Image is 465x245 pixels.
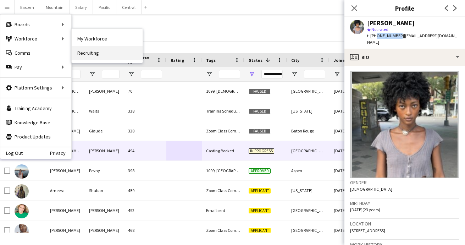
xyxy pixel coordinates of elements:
div: Ameera [46,181,85,200]
div: [GEOGRAPHIC_DATA] [287,220,330,240]
div: [PERSON_NAME] [46,220,85,240]
div: Workforce [0,32,71,46]
a: Recruiting [72,46,143,60]
div: 459 [124,181,166,200]
span: t. [PHONE_NUMBER] [367,33,404,38]
div: [PERSON_NAME] [367,20,415,26]
div: Training Scheduled [202,101,244,121]
img: BAILEY LOBAN [15,224,29,238]
img: Crew avatar or photo [350,71,459,178]
span: | [EMAIL_ADDRESS][DOMAIN_NAME] [367,33,457,45]
button: Central [116,0,142,14]
img: Annie Lockwood [15,204,29,218]
button: Open Filter Menu [89,71,95,77]
div: [DATE] [330,161,372,180]
input: Tags Filter Input [219,70,240,78]
a: Comms [0,46,71,60]
button: Pacific [93,0,116,14]
span: Joined [334,58,348,63]
span: Status [249,58,262,63]
span: Rating [171,58,184,63]
div: Aspen [287,161,330,180]
div: Pay [0,60,71,74]
span: [DEMOGRAPHIC_DATA] [350,186,392,192]
span: Paused [249,129,271,134]
img: Sophia Pevny [15,164,29,179]
div: 468 [124,220,166,240]
div: [PERSON_NAME] [85,201,124,220]
h3: Birthday [350,200,459,206]
span: Not rated [371,27,388,32]
div: [PERSON_NAME] [46,161,85,180]
div: Waits [85,101,124,121]
div: [PERSON_NAME] [85,220,124,240]
div: 328 [124,121,166,141]
div: [GEOGRAPHIC_DATA] [287,201,330,220]
div: [DATE] [330,101,372,121]
div: Bio [344,49,465,66]
button: Open Filter Menu [206,71,212,77]
span: Approved [249,168,271,174]
div: Boards [0,17,71,32]
div: [DATE] [330,181,372,200]
div: Shaban [85,181,124,200]
h3: Gender [350,179,459,186]
span: [DATE] (23 years) [350,207,380,212]
button: Open Filter Menu [128,71,134,77]
span: Applicant [249,188,271,194]
h3: Profile [344,4,465,13]
div: Pevny [85,161,124,180]
button: Salary [70,0,93,14]
div: [US_STATE] [287,181,330,200]
a: Privacy [50,150,71,156]
div: [DATE] [330,121,372,141]
input: Last Name Filter Input [102,70,120,78]
div: 492 [124,201,166,220]
span: Tags [206,58,216,63]
div: [GEOGRAPHIC_DATA] [287,81,330,101]
h3: Location [350,220,459,227]
div: 1099, [GEOGRAPHIC_DATA], [GEOGRAPHIC_DATA], [DEMOGRAPHIC_DATA], [GEOGRAPHIC_DATA] [202,161,244,180]
div: [DATE] [330,141,372,160]
span: Applicant [249,228,271,233]
span: In progress [249,148,274,154]
a: Product Updates [0,130,71,144]
a: Training Academy [0,101,71,115]
div: [DATE] [330,201,372,220]
button: Open Filter Menu [334,71,340,77]
div: 398 [124,161,166,180]
a: Knowledge Base [0,115,71,130]
span: City [291,58,299,63]
div: Zoom Class Completed [202,220,244,240]
div: Baton Rouge [287,121,330,141]
div: [PERSON_NAME] [46,201,85,220]
input: First Name Filter Input [63,70,81,78]
button: Eastern [15,0,40,14]
div: [PERSON_NAME] [85,141,124,160]
a: My Workforce [72,32,143,46]
div: Email sent [202,201,244,220]
div: Glaude [85,121,124,141]
div: [DATE] [330,220,372,240]
div: [US_STATE] [287,101,330,121]
span: Paused [249,109,271,114]
div: [PERSON_NAME] [85,81,124,101]
button: Open Filter Menu [249,71,255,77]
div: 70 [124,81,166,101]
button: Mountain [40,0,70,14]
div: Zoom Class Completed [202,181,244,200]
a: Log Out [0,150,23,156]
div: 338 [124,101,166,121]
span: Paused [249,89,271,94]
div: [DATE] [330,81,372,101]
span: [STREET_ADDRESS] [350,228,385,233]
div: Zoom Class Completed [202,121,244,141]
span: Applicant [249,208,271,213]
div: [GEOGRAPHIC_DATA] [287,141,330,160]
img: Ameera Shaban [15,184,29,198]
input: City Filter Input [304,70,325,78]
div: Casting Booked [202,141,244,160]
div: 494 [124,141,166,160]
button: Open Filter Menu [291,71,298,77]
div: Platform Settings [0,81,71,95]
